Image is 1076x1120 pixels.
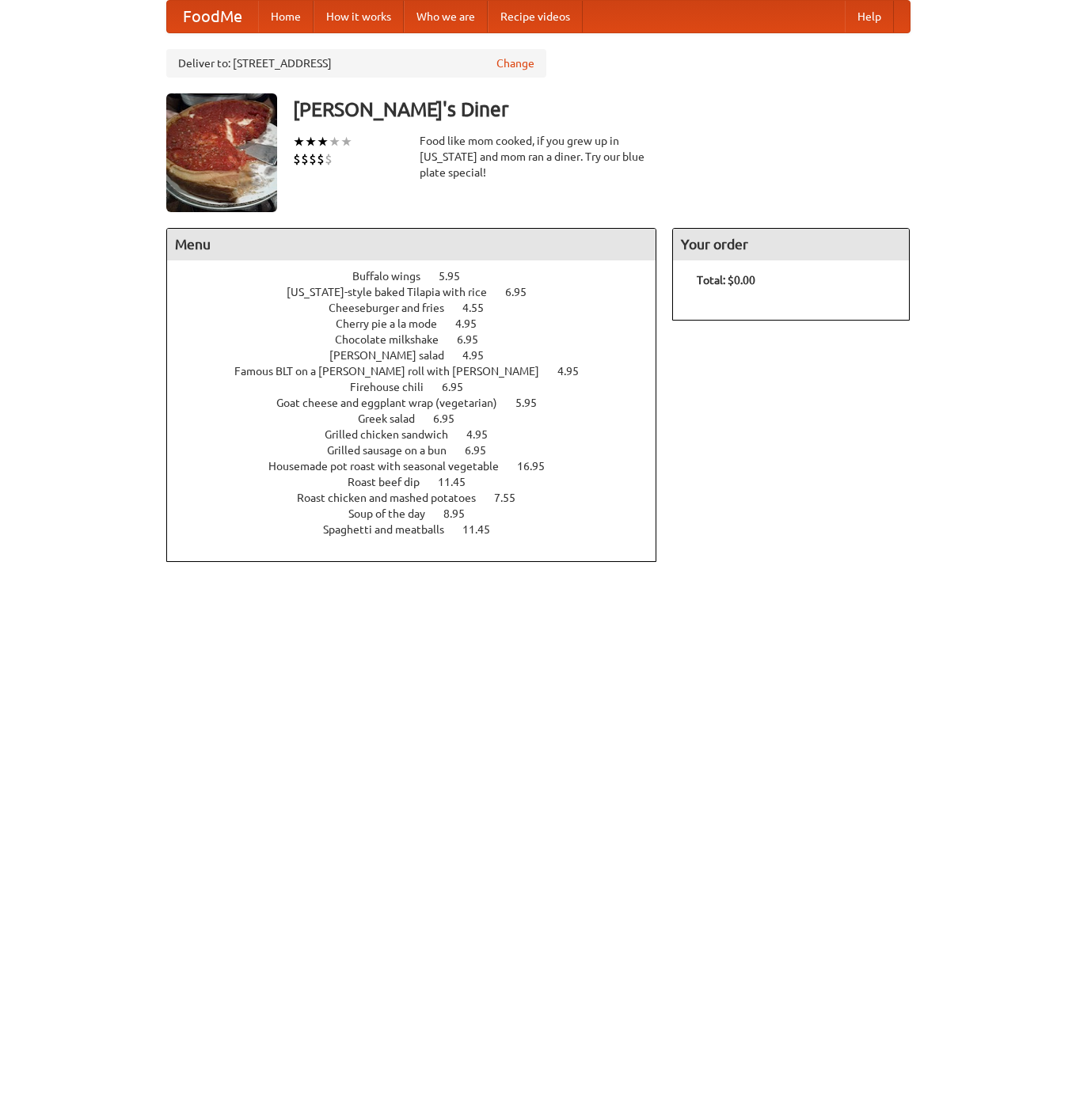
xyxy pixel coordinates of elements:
[462,349,500,362] span: 4.95
[325,150,333,168] li: $
[297,492,492,504] span: Roast chicken and mashed potatoes
[287,286,503,298] span: [US_STATE]-style baked Tilapia with rice
[329,302,460,314] span: Cheeseburger and fries
[234,365,555,378] span: Famous BLT on a [PERSON_NAME] roll with [PERSON_NAME]
[348,507,441,520] span: Soup of the day
[329,349,513,362] a: [PERSON_NAME] salad 4.95
[287,286,556,298] a: [US_STATE]-style baked Tilapia with rice 6.95
[325,428,517,441] a: Grilled chicken sandwich 4.95
[268,460,574,473] a: Housemade pot roast with seasonal vegetable 16.95
[276,397,566,409] a: Goat cheese and eggplant wrap (vegetarian) 5.95
[457,333,494,346] span: 6.95
[317,133,329,150] li: ★
[325,428,464,441] span: Grilled chicken sandwich
[438,476,481,488] span: 11.45
[335,333,454,346] span: Chocolate milkshake
[258,1,314,32] a: Home
[166,49,546,78] div: Deliver to: [STREET_ADDRESS]
[466,428,504,441] span: 4.95
[305,133,317,150] li: ★
[352,270,436,283] span: Buffalo wings
[314,1,404,32] a: How it works
[293,93,911,125] h3: [PERSON_NAME]'s Diner
[327,444,515,457] a: Grilled sausage on a bun 6.95
[433,412,470,425] span: 6.95
[465,444,502,457] span: 6.95
[420,133,657,180] div: Food like mom cooked, if you grew up in [US_STATE] and mom ran a diner. Try our blue plate special!
[293,133,305,150] li: ★
[317,150,325,168] li: $
[297,492,545,504] a: Roast chicken and mashed potatoes 7.55
[462,302,500,314] span: 4.55
[350,381,439,393] span: Firehouse chili
[234,365,608,378] a: Famous BLT on a [PERSON_NAME] roll with [PERSON_NAME] 4.95
[358,412,431,425] span: Greek salad
[167,1,258,32] a: FoodMe
[557,365,595,378] span: 4.95
[348,507,494,520] a: Soup of the day 8.95
[443,507,481,520] span: 8.95
[697,274,755,287] b: Total: $0.00
[336,317,453,330] span: Cherry pie a la mode
[309,150,317,168] li: $
[404,1,488,32] a: Who we are
[329,349,460,362] span: [PERSON_NAME] salad
[329,133,340,150] li: ★
[505,286,542,298] span: 6.95
[439,270,476,283] span: 5.95
[488,1,583,32] a: Recipe videos
[673,229,909,260] h4: Your order
[268,460,515,473] span: Housemade pot roast with seasonal vegetable
[352,270,489,283] a: Buffalo wings 5.95
[336,317,506,330] a: Cherry pie a la mode 4.95
[166,93,277,212] img: angular.jpg
[515,397,553,409] span: 5.95
[340,133,352,150] li: ★
[845,1,894,32] a: Help
[323,523,519,536] a: Spaghetti and meatballs 11.45
[348,476,495,488] a: Roast beef dip 11.45
[276,397,513,409] span: Goat cheese and eggplant wrap (vegetarian)
[462,523,506,536] span: 11.45
[301,150,309,168] li: $
[327,444,462,457] span: Grilled sausage on a bun
[348,476,435,488] span: Roast beef dip
[335,333,508,346] a: Chocolate milkshake 6.95
[494,492,531,504] span: 7.55
[167,229,656,260] h4: Menu
[358,412,484,425] a: Greek salad 6.95
[350,381,492,393] a: Firehouse chili 6.95
[323,523,460,536] span: Spaghetti and meatballs
[329,302,513,314] a: Cheeseburger and fries 4.55
[517,460,561,473] span: 16.95
[455,317,492,330] span: 4.95
[442,381,479,393] span: 6.95
[496,55,534,71] a: Change
[293,150,301,168] li: $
